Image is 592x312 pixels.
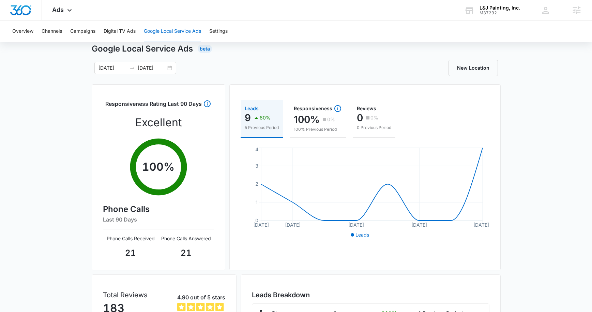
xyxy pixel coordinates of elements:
[42,20,62,42] button: Channels
[70,20,95,42] button: Campaigns
[348,222,364,228] tspan: [DATE]
[105,100,202,112] h3: Responsiveness Rating Last 90 Days
[370,115,378,120] p: 0%
[357,112,363,123] p: 0
[103,235,158,242] p: Phone Calls Received
[104,20,136,42] button: Digital TV Ads
[357,125,391,131] p: 0 Previous Period
[245,125,279,131] p: 5 Previous Period
[144,20,201,42] button: Google Local Service Ads
[245,106,279,111] div: Leads
[103,290,148,300] p: Total Reviews
[285,222,300,228] tspan: [DATE]
[294,114,320,125] p: 100%
[357,106,391,111] div: Reviews
[253,222,269,228] tspan: [DATE]
[294,104,342,113] div: Responsiveness
[158,247,214,259] p: 21
[294,126,342,132] p: 100% Previous Period
[135,114,182,131] p: Excellent
[252,290,489,300] h3: Leads Breakdown
[130,65,135,71] span: swap-right
[255,181,258,187] tspan: 2
[158,235,214,242] p: Phone Calls Answered
[260,115,271,120] p: 80%
[130,65,135,71] span: to
[98,64,127,72] input: Start date
[245,112,251,123] p: 9
[255,217,258,223] tspan: 0
[449,60,498,76] a: New Location
[411,222,427,228] tspan: [DATE]
[255,146,258,152] tspan: 4
[103,215,214,224] h6: Last 90 Days
[255,163,258,169] tspan: 3
[103,203,214,215] h4: Phone Calls
[209,20,228,42] button: Settings
[198,45,212,53] div: Beta
[12,20,33,42] button: Overview
[177,293,225,301] p: 4.90 out of 5 stars
[142,159,174,175] p: 100 %
[92,43,193,55] h1: Google Local Service Ads
[480,5,520,11] div: account name
[355,232,369,238] span: Leads
[480,11,520,15] div: account id
[103,247,158,259] p: 21
[138,64,166,72] input: End date
[52,6,64,13] span: Ads
[473,222,489,228] tspan: [DATE]
[327,117,335,122] p: 0%
[255,199,258,205] tspan: 1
